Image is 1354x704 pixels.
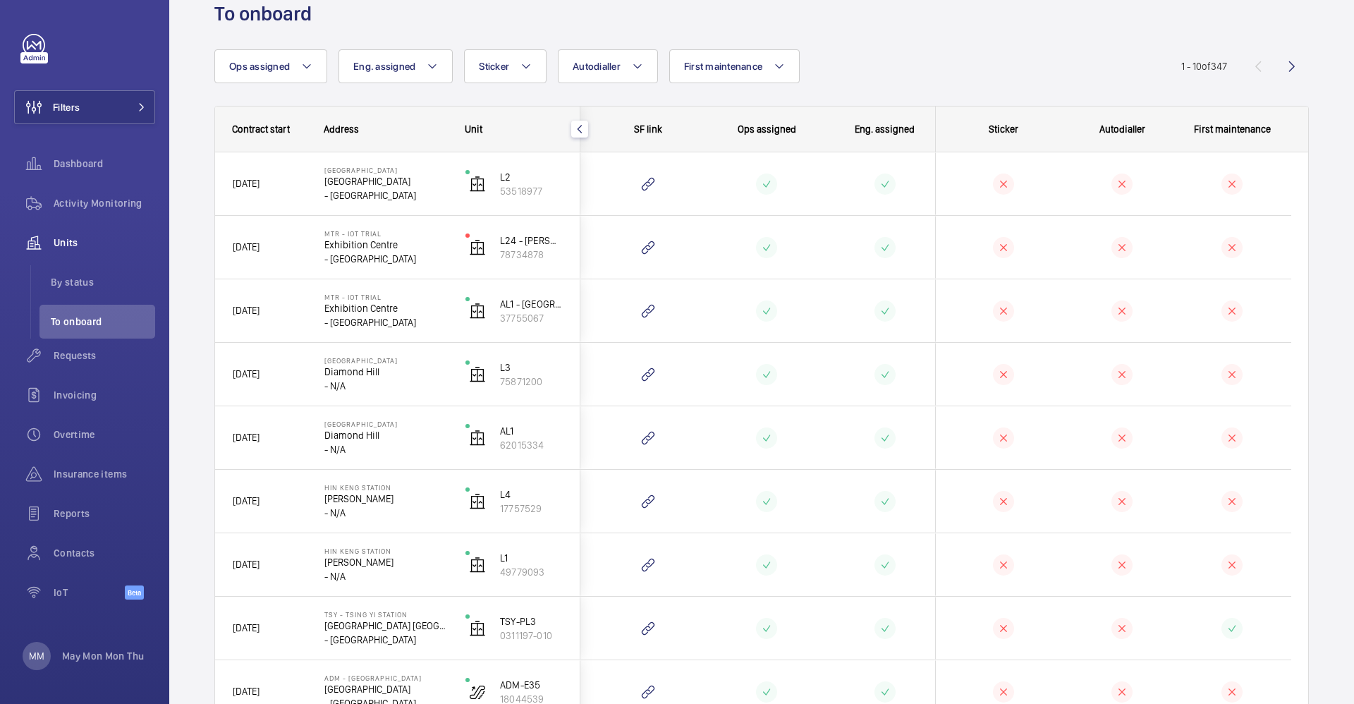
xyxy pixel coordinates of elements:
[324,682,447,696] p: [GEOGRAPHIC_DATA]
[558,49,658,83] button: Autodialler
[500,170,563,184] p: L2
[54,427,155,442] span: Overtime
[324,188,447,202] p: - [GEOGRAPHIC_DATA]
[500,502,563,516] p: 17757529
[500,311,563,325] p: 37755067
[573,61,621,72] span: Autodialler
[54,348,155,363] span: Requests
[51,315,155,329] span: To onboard
[464,49,547,83] button: Sticker
[54,585,125,600] span: IoT
[51,275,155,289] span: By status
[324,555,447,569] p: [PERSON_NAME]
[324,420,447,428] p: [GEOGRAPHIC_DATA]
[500,487,563,502] p: L4
[54,388,155,402] span: Invoicing
[54,467,155,481] span: Insurance items
[324,365,447,379] p: Diamond Hill
[233,686,260,697] span: [DATE]
[324,674,447,682] p: ADM - [GEOGRAPHIC_DATA]
[29,649,44,663] p: MM
[233,432,260,443] span: [DATE]
[465,123,563,135] div: Unit
[634,123,662,135] span: SF link
[232,123,290,135] span: Contract start
[500,297,563,311] p: AL1 - [GEOGRAPHIC_DATA]
[500,565,563,579] p: 49779093
[54,157,155,171] span: Dashboard
[469,430,486,447] img: elevator.svg
[125,585,144,600] span: Beta
[324,379,447,393] p: - N/A
[62,649,144,663] p: May Mon Mon Thu
[469,684,486,700] img: escalator.svg
[233,622,260,633] span: [DATE]
[214,49,327,83] button: Ops assigned
[233,305,260,316] span: [DATE]
[229,61,290,72] span: Ops assigned
[469,239,486,256] img: elevator.svg
[324,547,447,555] p: Hin Keng Station
[500,233,563,248] p: L24 - [PERSON_NAME]
[54,236,155,250] span: Units
[469,557,486,573] img: elevator.svg
[684,61,762,72] span: First maintenance
[669,49,800,83] button: First maintenance
[53,100,80,114] span: Filters
[500,678,563,692] p: ADM-E35
[353,61,415,72] span: Eng. assigned
[500,184,563,198] p: 53518977
[469,176,486,193] img: elevator.svg
[324,315,447,329] p: - [GEOGRAPHIC_DATA]
[324,633,447,647] p: - [GEOGRAPHIC_DATA]
[14,90,155,124] button: Filters
[324,293,447,301] p: MTR - IoT trial
[1099,123,1145,135] span: Autodialler
[324,610,447,619] p: TSY - Tsing Yi Station
[54,506,155,521] span: Reports
[738,123,796,135] span: Ops assigned
[54,196,155,210] span: Activity Monitoring
[324,442,447,456] p: - N/A
[469,366,486,383] img: elevator.svg
[479,61,509,72] span: Sticker
[469,493,486,510] img: elevator.svg
[1202,61,1211,72] span: of
[233,178,260,189] span: [DATE]
[1181,61,1227,71] span: 1 - 10 347
[324,492,447,506] p: [PERSON_NAME]
[500,614,563,629] p: TSY-PL3
[469,620,486,637] img: elevator.svg
[324,238,447,252] p: Exhibition Centre
[324,619,447,633] p: [GEOGRAPHIC_DATA] [GEOGRAPHIC_DATA]
[324,252,447,266] p: - [GEOGRAPHIC_DATA]
[324,428,447,442] p: Diamond Hill
[324,569,447,583] p: - N/A
[500,551,563,565] p: L1
[989,123,1018,135] span: Sticker
[233,559,260,570] span: [DATE]
[338,49,453,83] button: Eng. assigned
[500,248,563,262] p: 78734878
[324,506,447,520] p: - N/A
[500,360,563,375] p: L3
[469,303,486,320] img: elevator.svg
[500,375,563,389] p: 75871200
[233,241,260,253] span: [DATE]
[324,229,447,238] p: MTR - IoT trial
[500,438,563,452] p: 62015334
[233,368,260,380] span: [DATE]
[1194,123,1271,135] span: First maintenance
[324,174,447,188] p: [GEOGRAPHIC_DATA]
[500,424,563,438] p: AL1
[324,166,447,174] p: [GEOGRAPHIC_DATA]
[214,1,320,27] h1: To onboard
[324,356,447,365] p: [GEOGRAPHIC_DATA]
[855,123,915,135] span: Eng. assigned
[324,483,447,492] p: Hin Keng Station
[324,123,359,135] span: Address
[324,301,447,315] p: Exhibition Centre
[233,495,260,506] span: [DATE]
[54,546,155,560] span: Contacts
[500,629,563,643] p: 0311197-010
